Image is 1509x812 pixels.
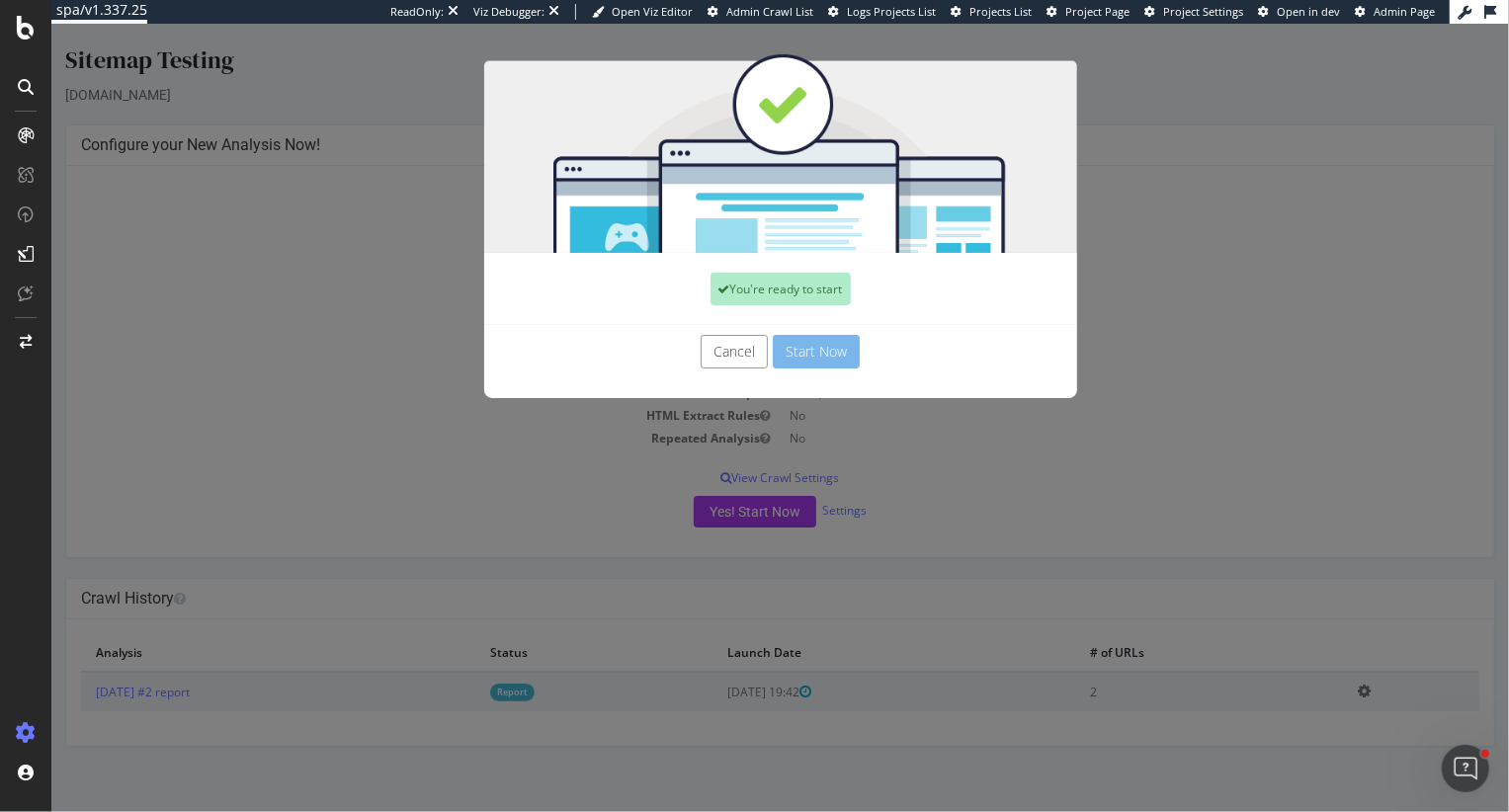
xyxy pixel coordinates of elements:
iframe: Intercom live chat [1442,745,1489,792]
span: Open in dev [1277,4,1340,19]
span: Admin Crawl List [726,4,813,19]
div: You're ready to start [659,249,799,282]
a: Open in dev [1258,4,1340,20]
a: Open Viz Editor [592,4,693,20]
span: Admin Page [1374,4,1435,19]
a: Admin Crawl List [708,4,813,20]
span: Open Viz Editor [612,4,693,19]
a: Project Settings [1144,4,1243,20]
a: Logs Projects List [828,4,936,20]
a: Admin Page [1355,4,1435,20]
span: Projects List [969,4,1032,19]
span: Project Page [1065,4,1130,19]
span: Project Settings [1163,4,1243,19]
button: Cancel [649,311,716,345]
img: You're all set! [433,30,1026,229]
a: Project Page [1047,4,1130,20]
div: Viz Debugger: [473,4,545,20]
span: Logs Projects List [847,4,936,19]
a: Projects List [951,4,1032,20]
div: ReadOnly: [390,4,444,20]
